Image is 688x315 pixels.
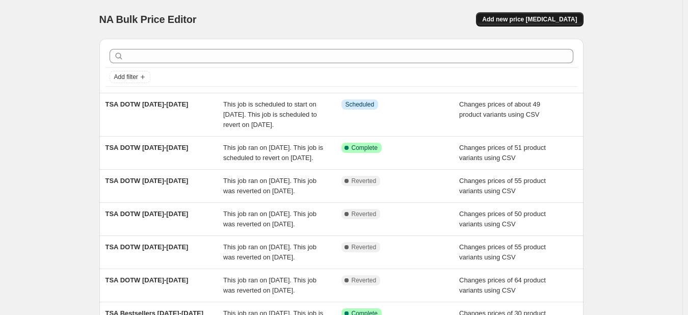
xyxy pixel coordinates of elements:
span: Add new price [MEDICAL_DATA] [482,15,577,23]
span: Add filter [114,73,138,81]
span: This job ran on [DATE]. This job is scheduled to revert on [DATE]. [223,144,323,162]
span: TSA DOTW [DATE]-[DATE] [105,210,189,218]
span: This job ran on [DATE]. This job was reverted on [DATE]. [223,243,316,261]
button: Add filter [110,71,150,83]
span: Changes prices of 51 product variants using CSV [459,144,546,162]
span: Changes prices of 55 product variants using CSV [459,243,546,261]
span: Complete [352,144,378,152]
span: Changes prices of 50 product variants using CSV [459,210,546,228]
span: This job ran on [DATE]. This job was reverted on [DATE]. [223,210,316,228]
span: TSA DOTW [DATE]-[DATE] [105,100,189,108]
span: Changes prices of 55 product variants using CSV [459,177,546,195]
span: TSA DOTW [DATE]-[DATE] [105,243,189,251]
span: Reverted [352,210,377,218]
span: This job is scheduled to start on [DATE]. This job is scheduled to revert on [DATE]. [223,100,317,128]
span: NA Bulk Price Editor [99,14,197,25]
span: This job ran on [DATE]. This job was reverted on [DATE]. [223,276,316,294]
span: This job ran on [DATE]. This job was reverted on [DATE]. [223,177,316,195]
span: Changes prices of 64 product variants using CSV [459,276,546,294]
button: Add new price [MEDICAL_DATA] [476,12,583,27]
span: Reverted [352,243,377,251]
span: TSA DOTW [DATE]-[DATE] [105,177,189,185]
span: TSA DOTW [DATE]-[DATE] [105,144,189,151]
span: Changes prices of about 49 product variants using CSV [459,100,540,118]
span: Reverted [352,276,377,284]
span: Scheduled [346,100,375,109]
span: TSA DOTW [DATE]-[DATE] [105,276,189,284]
span: Reverted [352,177,377,185]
